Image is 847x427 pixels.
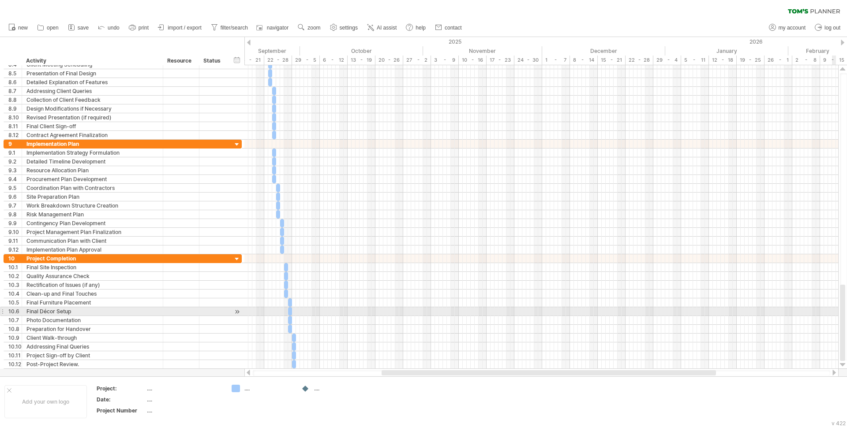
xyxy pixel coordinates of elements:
[167,56,194,65] div: Resource
[255,22,291,33] a: navigator
[26,157,158,166] div: Detailed Timeline Development
[18,25,28,31] span: new
[26,201,158,210] div: Work Breakdown Structure Creation
[365,22,399,33] a: AI assist
[8,78,22,86] div: 8.6
[779,25,806,31] span: my account
[8,316,22,324] div: 10.7
[8,87,22,95] div: 8.7
[665,46,788,56] div: January 2026
[78,25,89,31] span: save
[8,237,22,245] div: 9.11
[26,316,158,324] div: Photo Documentation
[598,56,626,65] div: 15 - 21
[267,25,289,31] span: navigator
[26,175,158,183] div: Procurement Plan Development
[8,131,22,139] div: 8.12
[97,407,145,414] div: Project Number
[26,290,158,298] div: Clean-up and Final Touches
[26,166,158,175] div: Resource Allocation Plan
[233,307,241,316] div: scroll to activity
[8,325,22,333] div: 10.8
[8,281,22,289] div: 10.3
[26,360,158,368] div: Post-Project Review.
[236,56,264,65] div: 15 - 21
[681,56,709,65] div: 5 - 11
[8,166,22,175] div: 9.3
[26,263,158,271] div: Final Site Inspection
[26,184,158,192] div: Coordination Plan with Contractors
[6,22,30,33] a: new
[35,22,61,33] a: open
[626,56,653,65] div: 22 - 28
[423,46,542,56] div: November 2025
[147,396,221,403] div: ....
[26,122,158,130] div: Final Client Sign-off
[320,56,348,65] div: 6 - 12
[26,237,158,245] div: Communication Plan with Client
[26,245,158,254] div: Implementation Plan Approval
[767,22,808,33] a: my account
[348,56,375,65] div: 13 - 19
[26,140,158,148] div: Implementation Plan
[8,272,22,280] div: 10.2
[328,22,360,33] a: settings
[244,385,292,392] div: ....
[26,298,158,307] div: Final Furniture Placement
[403,56,431,65] div: 27 - 2
[8,342,22,351] div: 10.10
[307,25,320,31] span: zoom
[792,56,820,65] div: 2 - 8
[8,140,22,148] div: 9
[404,22,428,33] a: help
[97,396,145,403] div: Date:
[314,385,362,392] div: ....
[445,25,462,31] span: contact
[26,281,158,289] div: Rectification of Issues (if any)
[813,22,843,33] a: log out
[825,25,840,31] span: log out
[416,25,426,31] span: help
[542,46,665,56] div: December 2025
[139,25,149,31] span: print
[156,22,204,33] a: import / export
[8,228,22,236] div: 9.10
[300,46,423,56] div: October 2025
[8,175,22,183] div: 9.4
[26,113,158,122] div: Revised Presentation (if required)
[147,407,221,414] div: ....
[26,210,158,219] div: Risk Management Plan
[8,104,22,113] div: 8.9
[26,351,158,360] div: Project Sign-off by Client
[8,157,22,166] div: 9.2
[570,56,598,65] div: 8 - 14
[8,360,22,368] div: 10.12
[26,96,158,104] div: Collection of Client Feedback
[26,228,158,236] div: Project Management Plan Finalization
[209,22,251,33] a: filter/search
[47,25,59,31] span: open
[26,254,158,263] div: Project Completion
[8,245,22,254] div: 9.12
[8,263,22,271] div: 10.1
[26,219,158,227] div: Contingency Plan Development
[8,184,22,192] div: 9.5
[96,22,122,33] a: undo
[8,113,22,122] div: 8.10
[26,193,158,201] div: Site Preparation Plan
[168,25,202,31] span: import / export
[709,56,737,65] div: 12 - 18
[26,325,158,333] div: Preparation for Handover
[765,56,792,65] div: 26 - 1
[26,78,158,86] div: Detailed Explanation of Features
[26,69,158,78] div: Presentation of Final Design
[8,210,22,219] div: 9.8
[26,149,158,157] div: Implementation Strategy Formulation
[832,420,846,427] div: v 422
[8,69,22,78] div: 8.5
[8,254,22,263] div: 10
[147,385,221,392] div: ....
[26,56,158,65] div: Activity
[26,104,158,113] div: Design Modifications if Necessary
[8,290,22,298] div: 10.4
